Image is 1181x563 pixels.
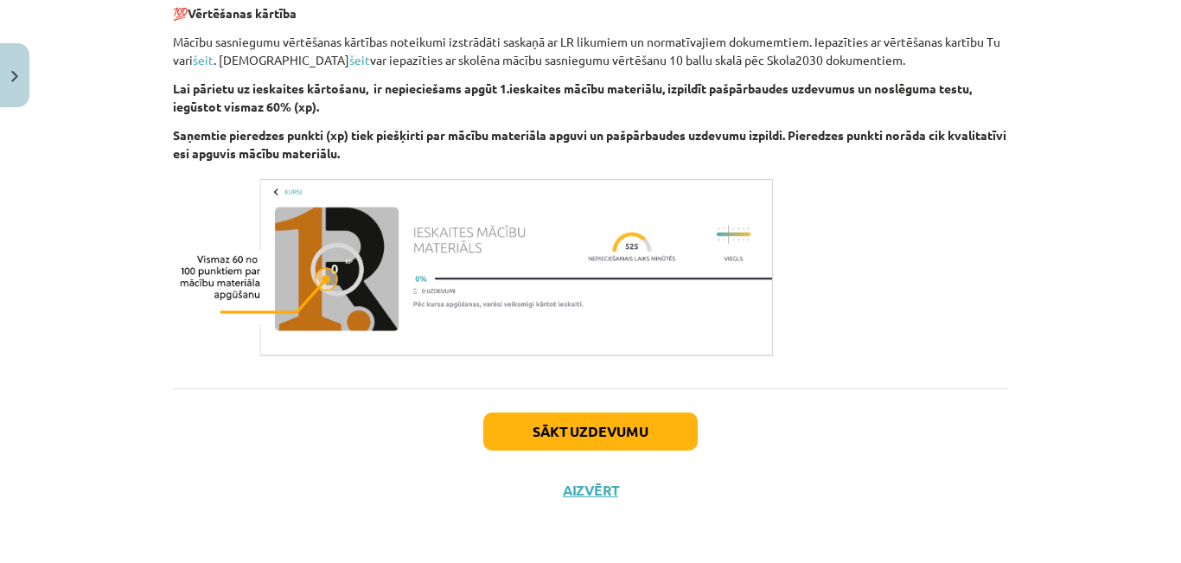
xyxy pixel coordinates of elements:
b: Vērtēšanas kārtība [188,5,297,21]
a: šeit [193,52,214,67]
b: Saņemtie pieredzes punkti (xp) tiek piešķirti par mācību materiāla apguvi un pašpārbaudes uzdevum... [173,127,1006,161]
img: icon-close-lesson-0947bae3869378f0d4975bcd49f059093ad1ed9edebbc8119c70593378902aed.svg [11,71,18,82]
a: šeit [349,52,370,67]
p: Mācību sasniegumu vērtēšanas kārtības noteikumi izstrādāti saskaņā ar LR likumiem un normatīvajie... [173,33,1008,69]
b: Lai pārietu uz ieskaites kārtošanu, ir nepieciešams apgūt 1.ieskaites mācību materiālu, izpildīt ... [173,80,972,114]
button: Aizvērt [558,482,623,499]
button: Sākt uzdevumu [483,413,698,451]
